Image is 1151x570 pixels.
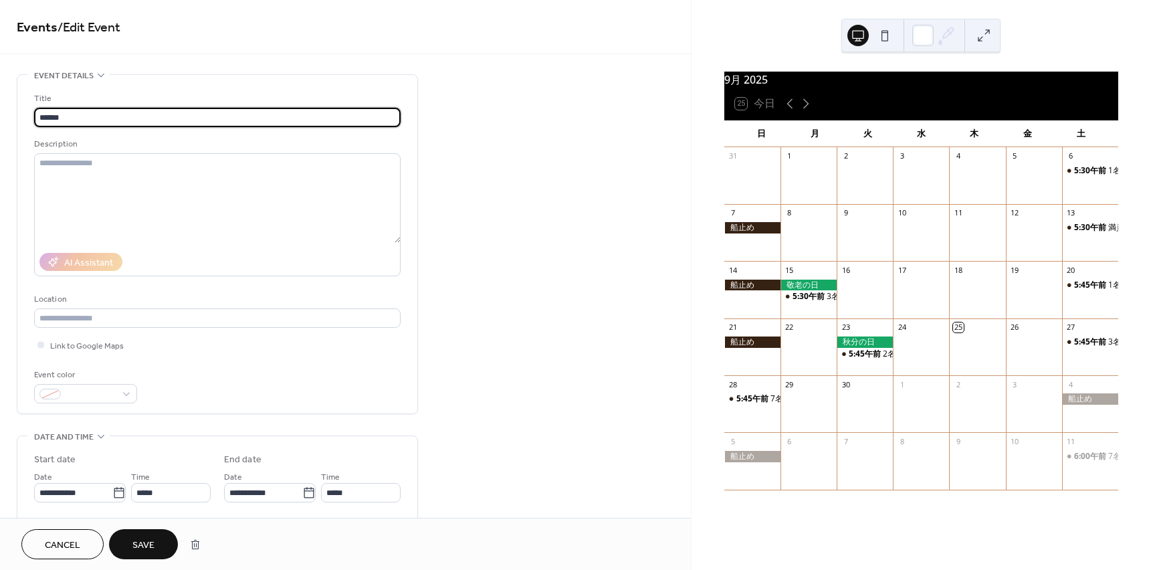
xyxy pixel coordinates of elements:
div: 3 [897,151,907,161]
div: 6 [1066,151,1076,161]
div: 30 [841,379,851,389]
div: 23 [841,322,851,332]
div: 火 [841,120,895,147]
div: 5 [728,436,738,446]
div: Location [34,292,398,306]
div: 14 [728,265,738,275]
div: 満員御礼 [1062,222,1118,233]
div: Title [34,92,398,106]
div: 10 [897,208,907,218]
div: 1名様募集中 [1062,280,1118,291]
span: 5:45午前 [736,393,770,405]
div: 月 [788,120,841,147]
div: 木 [948,120,1001,147]
div: 24 [897,322,907,332]
span: Link to Google Maps [50,339,124,353]
div: 秋分の日 [837,337,893,348]
div: 9 [841,208,851,218]
div: 2名様募集中 [837,349,893,360]
div: 2名様募集中 [883,349,928,360]
div: 29 [784,379,795,389]
div: 1 [784,151,795,161]
div: 土 [1054,120,1108,147]
div: 9月 2025 [724,72,1118,88]
button: Cancel [21,529,104,559]
div: 1 [897,379,907,389]
div: 船止め [1062,393,1118,405]
div: 25 [953,322,963,332]
span: 5:45午前 [1074,280,1108,291]
div: 3名様募集中 [827,291,871,302]
span: 5:30午前 [1074,165,1108,177]
div: 4 [1066,379,1076,389]
div: 船止め [724,222,780,233]
div: 4 [953,151,963,161]
div: 31 [728,151,738,161]
div: Start date [34,453,76,467]
span: Time [131,470,150,484]
div: 19 [1010,265,1020,275]
button: Save [109,529,178,559]
span: Save [132,539,154,553]
div: 28 [728,379,738,389]
div: 船止め [724,451,780,462]
div: 5 [1010,151,1020,161]
div: 7 [728,208,738,218]
div: 船止め [724,280,780,291]
div: 8 [784,208,795,218]
div: 12 [1010,208,1020,218]
div: End date [224,453,261,467]
div: 3 [1010,379,1020,389]
div: 6 [784,436,795,446]
div: 10 [1010,436,1020,446]
div: 7名様募集中 [724,393,780,405]
div: 8 [897,436,907,446]
a: Events [17,15,58,41]
div: 7 [841,436,851,446]
span: 5:45午前 [849,349,883,360]
div: 3名様募集中 [1062,337,1118,348]
span: Cancel [45,539,80,553]
div: 26 [1010,322,1020,332]
span: / Edit Event [58,15,120,41]
div: 2 [841,151,851,161]
div: 1名様募集中 [1062,165,1118,177]
div: Event color [34,368,134,382]
div: 20 [1066,265,1076,275]
div: 3名様募集中 [780,291,837,302]
div: 11 [953,208,963,218]
div: 7名様募集中 [770,393,815,405]
span: Date [34,470,52,484]
div: 金 [1001,120,1055,147]
span: Time [321,470,340,484]
div: 7名様募集中 [1062,451,1118,462]
div: 2 [953,379,963,389]
div: 船止め [724,337,780,348]
div: 27 [1066,322,1076,332]
div: 13 [1066,208,1076,218]
span: Event details [34,69,94,83]
div: 21 [728,322,738,332]
div: 日 [735,120,789,147]
div: 敬老の日 [780,280,837,291]
span: Date [224,470,242,484]
div: 18 [953,265,963,275]
div: 17 [897,265,907,275]
div: 満員御礼 [1108,222,1140,233]
div: Description [34,137,398,151]
span: Date and time [34,430,94,444]
div: 11 [1066,436,1076,446]
span: 5:45午前 [1074,337,1108,348]
div: 水 [894,120,948,147]
div: 15 [784,265,795,275]
div: 9 [953,436,963,446]
div: 22 [784,322,795,332]
div: 16 [841,265,851,275]
span: 6:00午前 [1074,451,1108,462]
span: 5:30午前 [1074,222,1108,233]
span: 5:30午前 [793,291,827,302]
